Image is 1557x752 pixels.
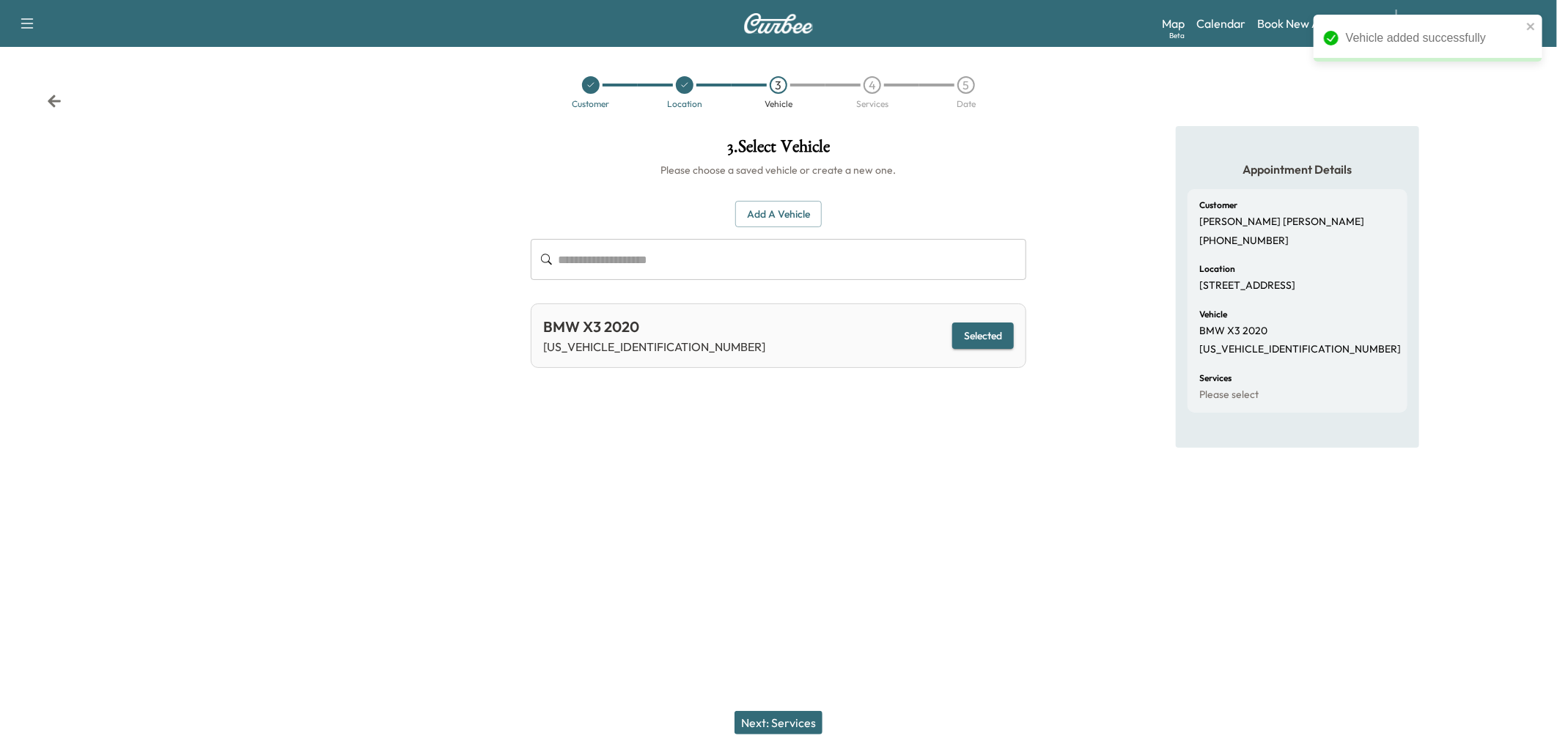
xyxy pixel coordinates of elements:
div: Vehicle added successfully [1346,29,1522,47]
button: close [1526,21,1536,32]
button: Next: Services [735,711,822,734]
h6: Please choose a saved vehicle or create a new one. [531,163,1026,177]
p: [PERSON_NAME] [PERSON_NAME] [1199,215,1364,229]
h6: Vehicle [1199,310,1227,319]
h6: Location [1199,265,1235,273]
p: [STREET_ADDRESS] [1199,279,1295,292]
div: Back [47,94,62,108]
div: BMW X3 2020 [543,316,765,338]
p: [PHONE_NUMBER] [1199,235,1289,248]
h1: 3 . Select Vehicle [531,138,1026,163]
p: [US_VEHICLE_IDENTIFICATION_NUMBER] [543,338,765,355]
div: 3 [770,76,787,94]
p: [US_VEHICLE_IDENTIFICATION_NUMBER] [1199,343,1401,356]
div: 4 [864,76,881,94]
a: Calendar [1196,15,1245,32]
h5: Appointment Details [1188,161,1407,177]
p: BMW X3 2020 [1199,325,1267,338]
button: Selected [952,322,1014,350]
div: Services [856,100,888,108]
div: Beta [1169,30,1185,41]
h6: Services [1199,374,1232,383]
img: Curbee Logo [743,13,814,34]
div: 5 [957,76,975,94]
div: Location [667,100,702,108]
div: Customer [573,100,610,108]
p: Please select [1199,388,1259,402]
button: Add a Vehicle [735,201,822,228]
div: Date [957,100,976,108]
div: Vehicle [765,100,792,108]
a: MapBeta [1162,15,1185,32]
h6: Customer [1199,201,1237,210]
a: Book New Appointment [1257,15,1381,32]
